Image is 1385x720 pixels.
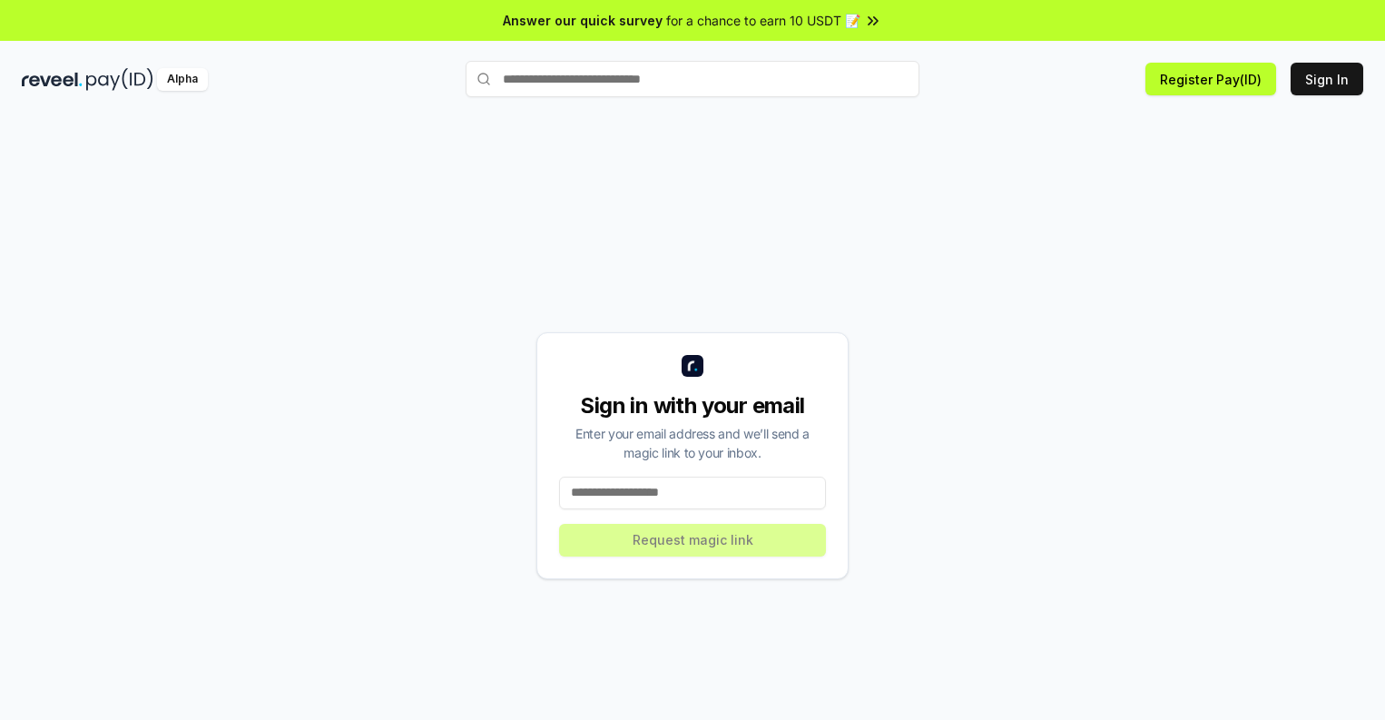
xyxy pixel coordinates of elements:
img: pay_id [86,68,153,91]
img: reveel_dark [22,68,83,91]
div: Sign in with your email [559,391,826,420]
button: Register Pay(ID) [1145,63,1276,95]
div: Alpha [157,68,208,91]
span: for a chance to earn 10 USDT 📝 [666,11,860,30]
button: Sign In [1291,63,1363,95]
div: Enter your email address and we’ll send a magic link to your inbox. [559,424,826,462]
img: logo_small [682,355,703,377]
span: Answer our quick survey [503,11,663,30]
